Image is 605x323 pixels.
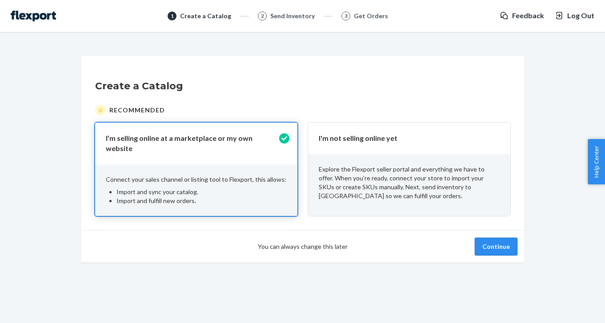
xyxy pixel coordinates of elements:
img: Flexport logo [11,11,56,21]
span: 1 [171,12,174,20]
h1: Create a Catalog [95,79,510,93]
span: Import and sync your catalog. [116,188,198,195]
button: I'm not selling online yetExplore the Flexport seller portal and everything we have to offer. Whe... [308,123,510,216]
button: Help Center [588,139,605,184]
span: 3 [345,12,348,20]
button: Log Out [555,11,594,21]
span: 2 [261,12,264,20]
p: I’m selling online at a marketplace or my own website [106,133,276,154]
div: Get Orders [354,12,388,20]
span: Feedback [512,11,544,21]
span: Recommended [109,106,165,115]
div: Create a Catalog [180,12,231,20]
span: Import and fulfill new orders. [116,197,196,204]
a: Feedback [500,11,544,21]
p: I'm not selling online yet [319,133,489,144]
button: I’m selling online at a marketplace or my own websiteConnect your sales channel or listing tool t... [95,123,297,216]
button: Continue [475,238,517,255]
p: Connect your sales channel or listing tool to Flexport, this allows: [106,175,287,184]
div: Send Inventory [270,12,315,20]
span: You can always change this later [258,242,348,251]
span: Log Out [567,11,594,21]
p: Explore the Flexport seller portal and everything we have to offer. When you’re ready, connect yo... [319,165,500,200]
